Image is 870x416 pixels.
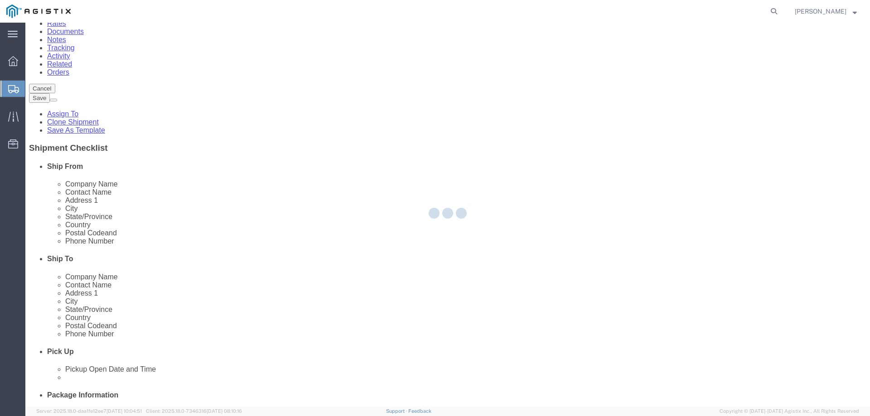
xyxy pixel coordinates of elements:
a: Feedback [408,408,431,414]
img: logo [6,5,71,18]
span: [DATE] 10:04:51 [106,408,142,414]
span: Billy Lo [795,6,846,16]
span: Copyright © [DATE]-[DATE] Agistix Inc., All Rights Reserved [720,407,859,415]
a: Support [386,408,409,414]
span: Client: 2025.18.0-7346316 [146,408,242,414]
button: [PERSON_NAME] [794,6,857,17]
span: Server: 2025.18.0-daa1fe12ee7 [36,408,142,414]
span: [DATE] 08:10:16 [207,408,242,414]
